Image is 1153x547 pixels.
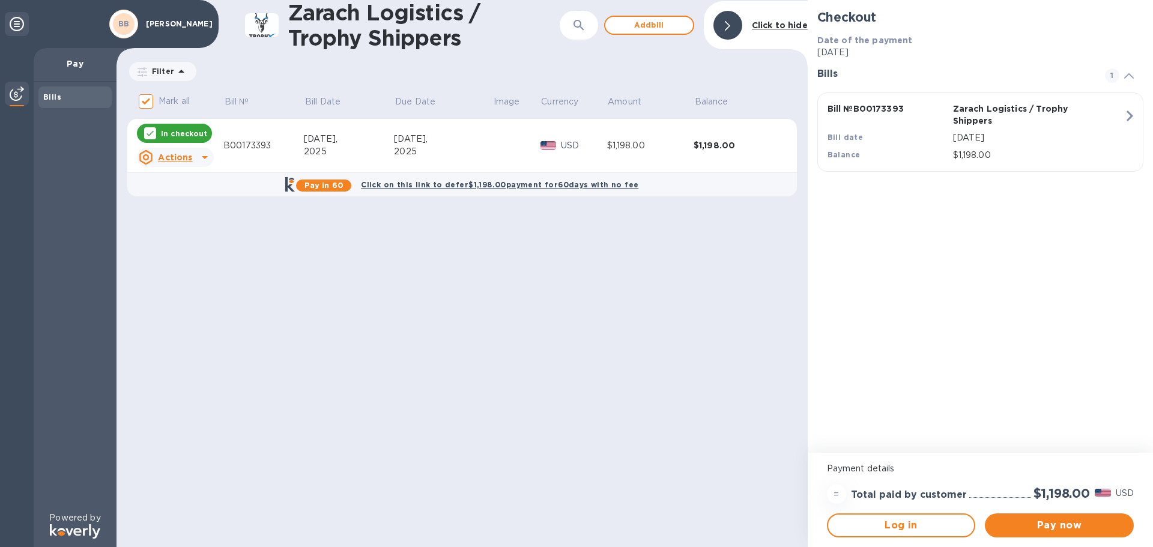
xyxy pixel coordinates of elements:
[817,92,1143,172] button: Bill №B00173393Zarach Logistics / Trophy ShippersBill date[DATE]Balance$1,198.00
[159,95,190,107] p: Mark all
[608,95,641,108] p: Amount
[361,180,638,189] b: Click on this link to defer $1,198.00 payment for 60 days with no fee
[838,518,965,533] span: Log in
[494,95,520,108] p: Image
[615,18,683,32] span: Add bill
[817,10,1143,25] h2: Checkout
[304,181,343,190] b: Pay in 60
[827,513,976,537] button: Log in
[828,150,861,159] b: Balance
[817,46,1143,59] p: [DATE]
[953,149,1124,162] p: $1,198.00
[540,141,557,150] img: USD
[43,92,61,101] b: Bills
[994,518,1124,533] span: Pay now
[394,145,492,158] div: 2025
[395,95,435,108] p: Due Date
[828,103,948,115] p: Bill № B00173393
[817,68,1091,80] h3: Bills
[541,95,578,108] p: Currency
[305,95,340,108] p: Bill Date
[608,95,657,108] span: Amount
[695,95,744,108] span: Balance
[694,139,781,151] div: $1,198.00
[304,145,394,158] div: 2025
[225,95,265,108] span: Bill №
[395,95,451,108] span: Due Date
[43,58,107,70] p: Pay
[158,153,192,162] u: Actions
[695,95,728,108] p: Balance
[118,19,130,28] b: BB
[1116,487,1134,500] p: USD
[828,133,864,142] b: Bill date
[49,512,100,524] p: Powered by
[394,133,492,145] div: [DATE],
[953,103,1074,127] p: Zarach Logistics / Trophy Shippers
[304,133,394,145] div: [DATE],
[147,66,174,76] p: Filter
[161,128,207,139] p: In checkout
[225,95,249,108] p: Bill №
[953,131,1124,144] p: [DATE]
[985,513,1134,537] button: Pay now
[1095,489,1111,497] img: USD
[604,16,694,35] button: Addbill
[1105,68,1119,83] span: 1
[851,489,967,501] h3: Total paid by customer
[223,139,304,152] div: B00173393
[146,20,206,28] p: [PERSON_NAME]
[817,35,913,45] b: Date of the payment
[827,462,1134,475] p: Payment details
[752,20,808,30] b: Click to hide
[561,139,607,152] p: USD
[305,95,356,108] span: Bill Date
[607,139,694,152] div: $1,198.00
[827,485,846,504] div: =
[50,524,100,539] img: Logo
[1033,486,1090,501] h2: $1,198.00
